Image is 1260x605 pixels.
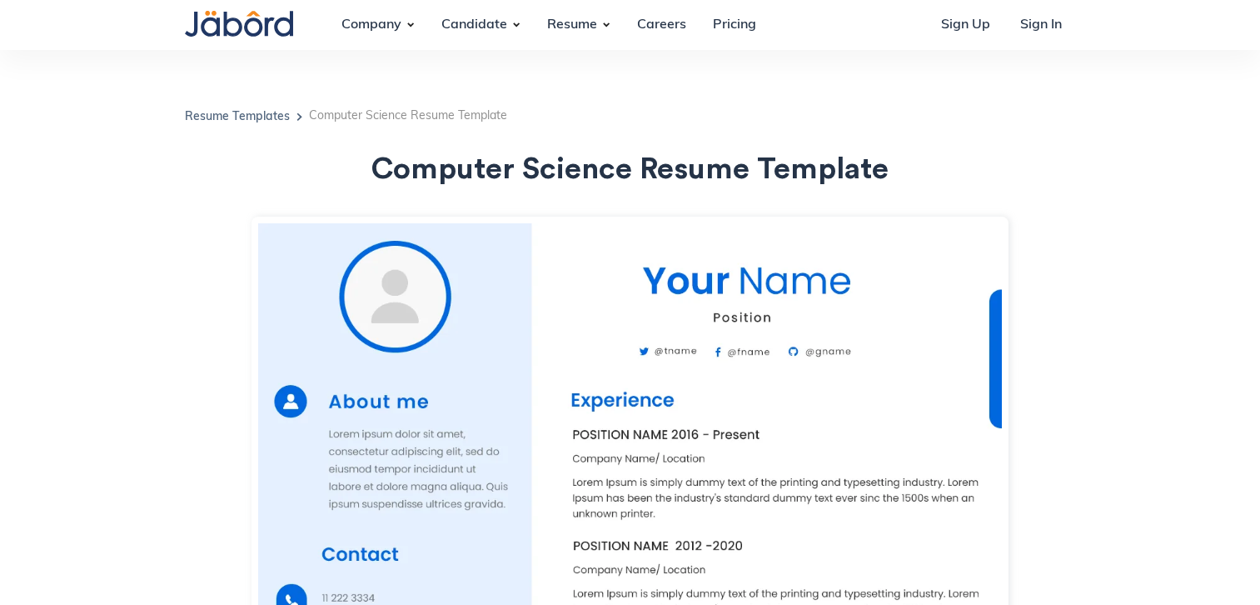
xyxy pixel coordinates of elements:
img: Jabord [185,11,293,37]
h5: Computer Science Resume Template [309,111,507,122]
div: Resume [534,2,610,47]
a: Pricing [700,2,769,47]
a: Sign In [1007,2,1075,47]
a: Sign Up [928,2,1004,47]
a: Resume Templates [185,112,290,123]
div: Company [328,2,415,47]
a: Careers [624,2,700,47]
div: Candidate [428,2,520,47]
h1: Computer Science Resume Template [185,153,1076,187]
